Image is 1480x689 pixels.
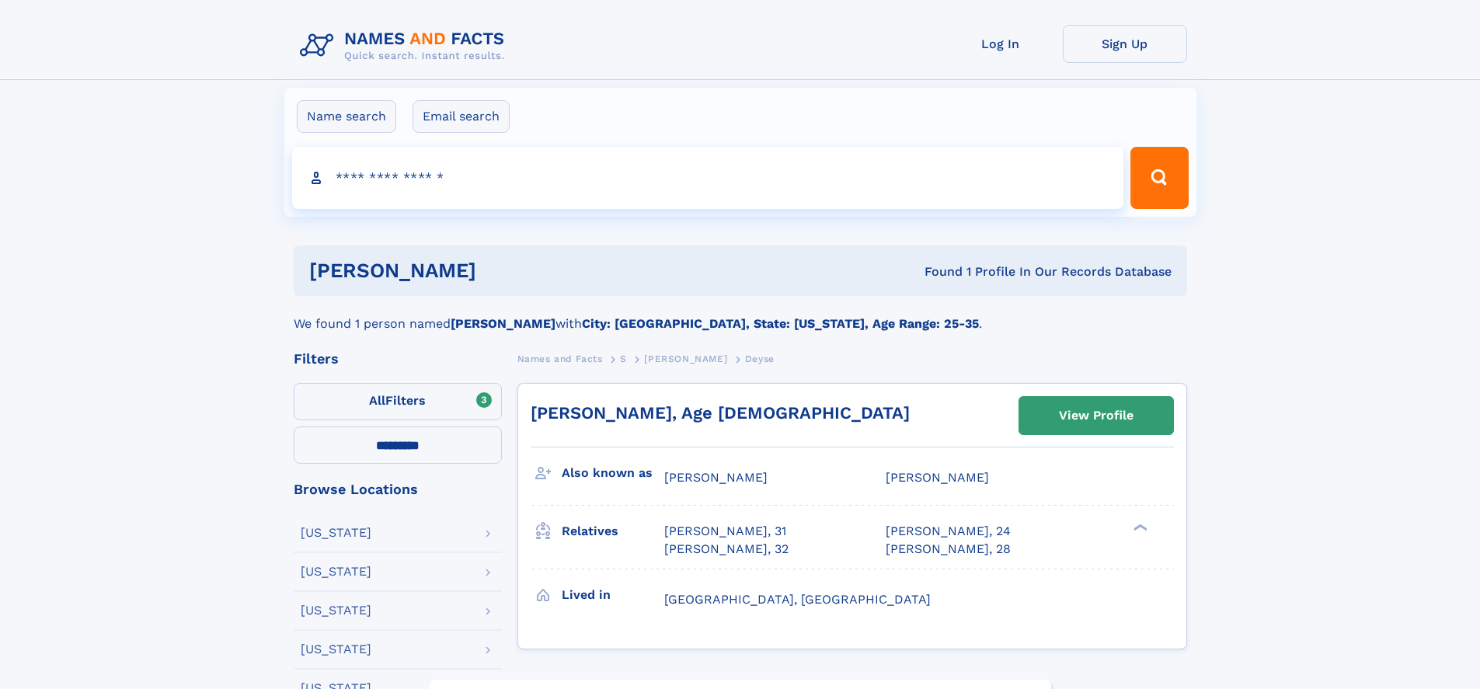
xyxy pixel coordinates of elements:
[745,353,775,364] span: Deyse
[301,565,371,578] div: [US_STATE]
[309,261,701,280] h1: [PERSON_NAME]
[294,383,502,420] label: Filters
[644,349,727,368] a: [PERSON_NAME]
[1059,398,1134,433] div: View Profile
[451,316,555,331] b: [PERSON_NAME]
[294,482,502,496] div: Browse Locations
[301,527,371,539] div: [US_STATE]
[562,582,664,608] h3: Lived in
[886,470,989,485] span: [PERSON_NAME]
[700,263,1172,280] div: Found 1 Profile In Our Records Database
[562,518,664,545] h3: Relatives
[620,349,627,368] a: S
[1063,25,1187,63] a: Sign Up
[562,460,664,486] h3: Also known as
[664,523,786,540] a: [PERSON_NAME], 31
[369,393,385,408] span: All
[1019,397,1173,434] a: View Profile
[664,592,931,607] span: [GEOGRAPHIC_DATA], [GEOGRAPHIC_DATA]
[582,316,979,331] b: City: [GEOGRAPHIC_DATA], State: [US_STATE], Age Range: 25-35
[297,100,396,133] label: Name search
[620,353,627,364] span: S
[292,147,1124,209] input: search input
[644,353,727,364] span: [PERSON_NAME]
[294,296,1187,333] div: We found 1 person named with .
[517,349,603,368] a: Names and Facts
[886,523,1011,540] a: [PERSON_NAME], 24
[664,541,789,558] a: [PERSON_NAME], 32
[294,352,502,366] div: Filters
[301,643,371,656] div: [US_STATE]
[301,604,371,617] div: [US_STATE]
[664,470,768,485] span: [PERSON_NAME]
[413,100,510,133] label: Email search
[531,403,910,423] a: [PERSON_NAME], Age [DEMOGRAPHIC_DATA]
[294,25,517,67] img: Logo Names and Facts
[886,541,1011,558] a: [PERSON_NAME], 28
[1130,523,1148,533] div: ❯
[938,25,1063,63] a: Log In
[1130,147,1188,209] button: Search Button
